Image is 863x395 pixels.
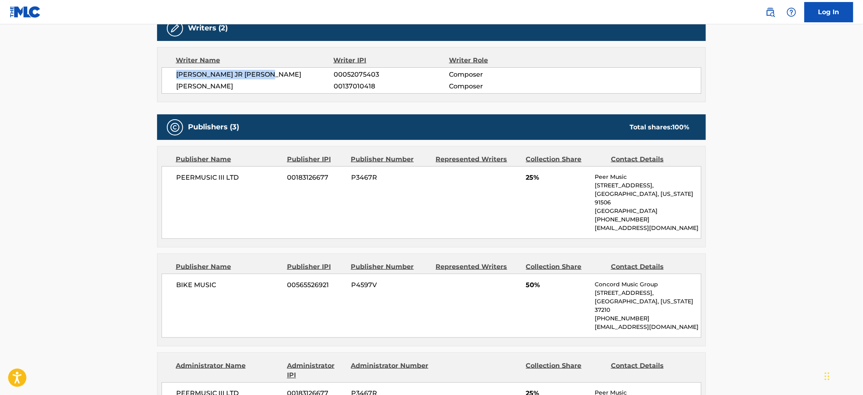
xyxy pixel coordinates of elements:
p: [GEOGRAPHIC_DATA], [US_STATE] 91506 [595,190,701,207]
div: Help [783,4,800,20]
img: search [766,7,775,17]
span: 25% [526,173,589,182]
span: BIKE MUSIC [176,280,281,290]
span: Composer [449,82,554,91]
div: Publisher Name [176,155,281,164]
p: [PHONE_NUMBER] [595,314,701,323]
iframe: Chat Widget [822,356,863,395]
span: Composer [449,70,554,79]
div: Represented Writers [436,262,520,272]
div: Represented Writers [436,155,520,164]
div: Collection Share [526,262,605,272]
span: 00565526921 [287,280,345,290]
img: Writers [170,24,180,33]
span: 100 % [673,123,690,131]
div: Writer Name [176,56,334,65]
div: Collection Share [526,155,605,164]
span: PEERMUSIC III LTD [176,173,281,182]
span: [PERSON_NAME] JR [PERSON_NAME] [176,70,334,79]
p: Concord Music Group [595,280,701,289]
div: Writer Role [449,56,554,65]
div: Administrator Number [351,361,429,380]
img: MLC Logo [10,6,41,18]
div: Drag [825,364,830,389]
p: [GEOGRAPHIC_DATA], [US_STATE] 37210 [595,297,701,314]
div: Collection Share [526,361,605,380]
p: Peer Music [595,173,701,181]
p: [EMAIL_ADDRESS][DOMAIN_NAME] [595,323,701,331]
div: Administrator IPI [287,361,345,380]
h5: Writers (2) [188,24,228,33]
span: 00052075403 [334,70,449,79]
img: Publishers [170,122,180,132]
a: Log In [805,2,853,22]
span: P4597V [351,280,430,290]
span: P3467R [351,173,430,182]
p: [PHONE_NUMBER] [595,215,701,224]
img: help [787,7,796,17]
div: Publisher Name [176,262,281,272]
p: [STREET_ADDRESS], [595,289,701,297]
span: 00183126677 [287,173,345,182]
h5: Publishers (3) [188,122,239,132]
div: Publisher IPI [287,155,345,164]
div: Publisher Number [351,155,429,164]
div: Publisher IPI [287,262,345,272]
div: Contact Details [611,155,690,164]
div: Contact Details [611,262,690,272]
span: [PERSON_NAME] [176,82,334,91]
p: [GEOGRAPHIC_DATA] [595,207,701,215]
div: Publisher Number [351,262,429,272]
div: Total shares: [630,122,690,132]
p: [EMAIL_ADDRESS][DOMAIN_NAME] [595,224,701,232]
span: 00137010418 [334,82,449,91]
span: 50% [526,280,589,290]
a: Public Search [762,4,779,20]
div: Writer IPI [334,56,449,65]
div: Administrator Name [176,361,281,380]
div: Contact Details [611,361,690,380]
p: [STREET_ADDRESS], [595,181,701,190]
